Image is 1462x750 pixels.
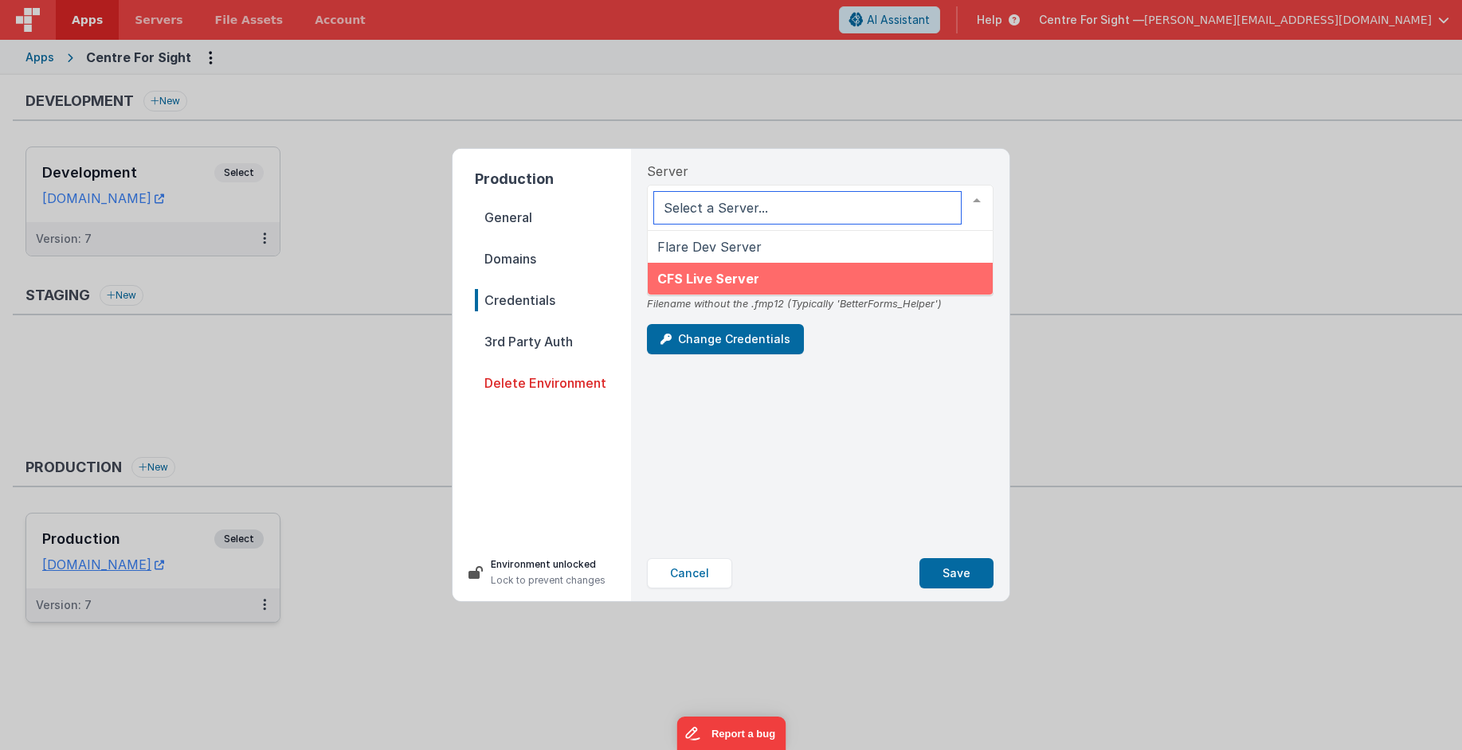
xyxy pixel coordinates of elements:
span: Flare Dev Server [657,239,762,255]
iframe: Marker.io feedback button [676,717,786,750]
span: Server [647,162,688,181]
span: Domains [475,248,631,270]
span: General [475,206,631,229]
input: Select a Server... [654,192,961,224]
div: Filename without the .fmp12 (Typically 'BetterForms_Helper') [647,296,994,311]
h2: Production [475,168,631,190]
button: Save [919,558,994,588]
span: Delete Environment [475,372,631,394]
span: Credentials [475,289,631,311]
span: 3rd Party Auth [475,330,631,353]
p: Environment unlocked [491,557,606,572]
button: Cancel [647,558,732,588]
span: CFS Live Server [657,271,759,287]
button: Change Credentials [647,324,804,354]
p: Lock to prevent changes [491,572,606,588]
